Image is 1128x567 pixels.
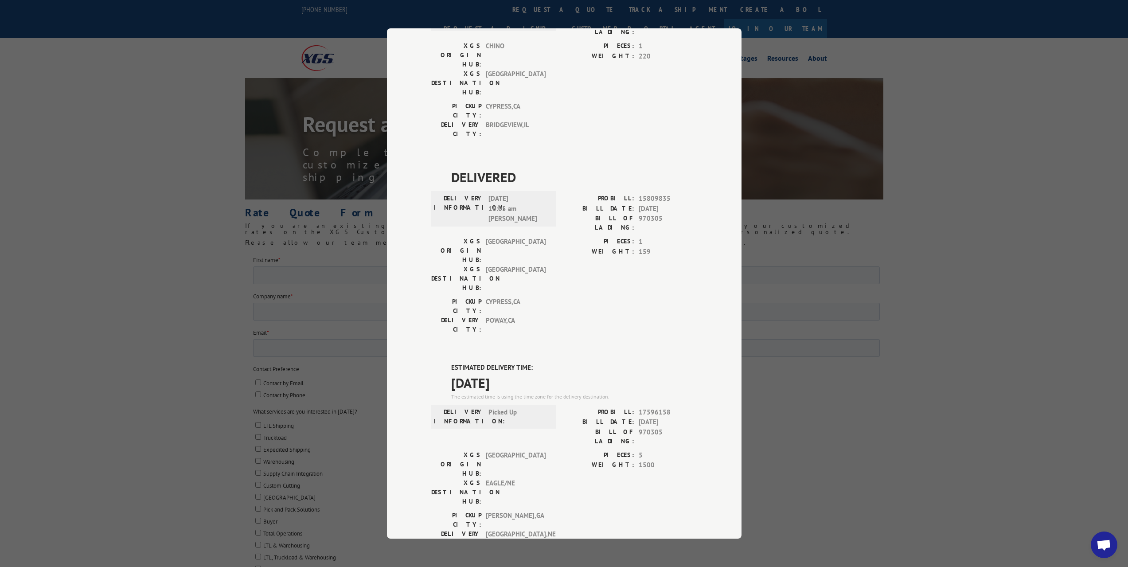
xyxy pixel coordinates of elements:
[486,450,546,478] span: [GEOGRAPHIC_DATA]
[564,194,634,204] label: PROBILL:
[434,407,484,426] label: DELIVERY INFORMATION:
[564,247,634,257] label: WEIGHT:
[564,417,634,427] label: BILL DATE:
[315,326,365,334] span: Destination Zip Code
[486,529,546,548] span: [GEOGRAPHIC_DATA] , NE
[639,41,697,51] span: 1
[639,427,697,446] span: 970305
[431,297,481,316] label: PICKUP CITY:
[10,310,30,317] span: Drayage
[10,250,66,258] span: Pick and Pack Solutions
[486,41,546,69] span: CHINO
[2,178,8,184] input: Truckload
[315,37,391,44] span: Account Number (if applicable)
[451,167,697,187] span: DELIVERED
[639,204,697,214] span: [DATE]
[639,417,697,427] span: [DATE]
[431,265,481,293] label: XGS DESTINATION HUB:
[431,316,481,334] label: DELIVERY CITY:
[431,237,481,265] label: XGS ORIGIN HUB:
[315,336,627,354] input: Enter your Zip or Postal Code
[10,166,41,174] span: LTL Shipping
[486,120,546,139] span: BRIDGEVIEW , IL
[564,51,634,62] label: WEIGHT:
[486,265,546,293] span: [GEOGRAPHIC_DATA]
[564,407,634,418] label: PROBILL:
[2,262,8,268] input: Buyer
[2,166,8,172] input: LTL Shipping
[564,460,634,470] label: WEIGHT:
[431,450,481,478] label: XGS ORIGIN HUB:
[564,214,634,232] label: BILL OF LADING:
[431,478,481,506] label: XGS DESTINATION HUB:
[10,274,49,282] span: Total Operations
[486,297,546,316] span: CYPRESS , CA
[2,274,8,280] input: Total Operations
[639,18,697,37] span: 970305
[564,18,634,37] label: BILL OF LADING:
[10,286,57,293] span: LTL & Warehousing
[434,194,484,224] label: DELIVERY INFORMATION:
[315,0,340,8] span: Last name
[431,41,481,69] label: XGS ORIGIN HUB:
[486,511,546,529] span: [PERSON_NAME] , GA
[10,226,47,234] span: Custom Cutting
[486,316,546,334] span: POWAY , CA
[486,69,546,97] span: [GEOGRAPHIC_DATA]
[431,102,481,120] label: PICKUP CITY:
[431,120,481,139] label: DELIVERY CITY:
[564,204,634,214] label: BILL DATE:
[564,427,634,446] label: BILL OF LADING:
[2,310,8,316] input: Drayage
[1091,532,1117,558] a: Open chat
[10,136,52,143] span: Contact by Phone
[10,262,24,270] span: Buyer
[564,450,634,461] label: PIECES:
[2,124,8,129] input: Contact by Email
[431,511,481,529] label: PICKUP CITY:
[10,202,41,210] span: Warehousing
[10,190,58,198] span: Expedited Shipping
[639,247,697,257] span: 159
[2,190,8,196] input: Expedited Shipping
[639,194,697,204] span: 15809835
[488,194,548,224] span: [DATE] 10:05 am [PERSON_NAME]
[10,178,34,186] span: Truckload
[639,450,697,461] span: 5
[2,202,8,208] input: Warehousing
[639,51,697,62] span: 220
[2,238,8,244] input: [GEOGRAPHIC_DATA]
[1,482,93,488] em: Applies to rolled carpet and carpet tile only.
[431,69,481,97] label: XGS DESTINATION HUB:
[639,460,697,470] span: 1500
[564,237,634,247] label: PIECES:
[2,298,8,304] input: LTL, Truckload & Warehousing
[10,298,83,305] span: LTL, Truckload & Warehousing
[2,286,8,292] input: LTL & Warehousing
[639,214,697,232] span: 970305
[486,478,546,506] span: EAGLE/NE
[315,73,351,81] span: Phone number
[564,41,634,51] label: PIECES:
[451,363,697,373] label: ESTIMATED DELIVERY TIME:
[2,136,8,141] input: Contact by Phone
[10,238,62,246] span: [GEOGRAPHIC_DATA]
[431,529,481,548] label: DELIVERY CITY:
[315,435,345,443] span: Total Weight
[2,250,8,256] input: Pick and Pack Solutions
[488,407,548,426] span: Picked Up
[639,237,697,247] span: 1
[486,102,546,120] span: CYPRESS , CA
[639,407,697,418] span: 17596158
[486,237,546,265] span: [GEOGRAPHIC_DATA]
[10,214,70,222] span: Supply Chain Integration
[451,373,697,393] span: [DATE]
[2,214,8,220] input: Supply Chain Integration
[2,226,8,232] input: Custom Cutting
[10,124,51,131] span: Contact by Email
[451,393,697,401] div: The estimated time is using the time zone for the delivery destination.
